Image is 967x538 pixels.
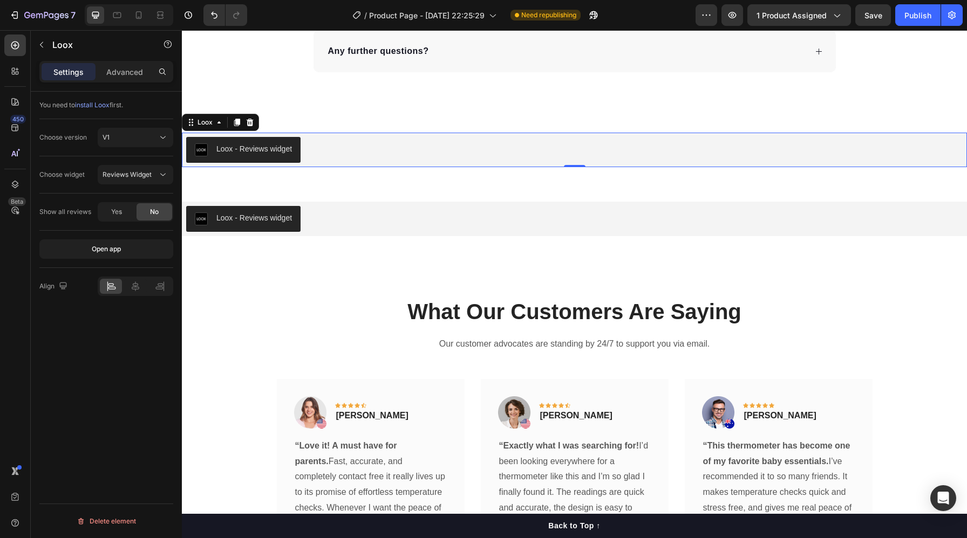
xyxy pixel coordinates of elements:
p: Loox [52,38,144,51]
div: Publish [904,10,931,21]
button: V1 [98,128,173,147]
div: Back to Top ↑ [366,490,418,501]
button: Reviews Widget [98,165,173,184]
div: Undo/Redo [203,4,247,26]
button: Publish [895,4,941,26]
div: Align [39,279,70,294]
div: Beta [8,197,26,206]
span: / [364,10,367,21]
div: Open Intercom Messenger [930,485,956,511]
iframe: Design area [182,30,967,538]
p: 7 [71,9,76,22]
span: No [150,207,159,217]
p: [PERSON_NAME] [154,379,227,392]
button: Delete element [39,513,173,530]
button: Save [855,4,891,26]
span: Need republishing [521,10,576,20]
div: Choose widget [39,170,85,180]
div: You need to first. [39,100,173,110]
div: Open app [92,244,121,254]
img: Alt Image [112,366,145,398]
span: Product Page - [DATE] 22:25:29 [369,10,485,21]
p: Advanced [106,66,143,78]
strong: “Exactly what I was searching for! [317,411,458,420]
p: I’d been looking everywhere for a thermometer like this and I’m so glad I finally found it. The r... [317,408,468,517]
div: Delete element [77,515,136,528]
button: Open app [39,239,173,259]
span: Save [864,11,882,20]
button: 1 product assigned [747,4,851,26]
p: What Our Customers Are Saying [70,267,716,295]
p: I’ve recommended it to so many friends. It makes temperature checks quick and stress free, and gi... [521,408,672,501]
p: [PERSON_NAME] [562,379,635,392]
span: Yes [111,207,122,217]
span: install Loox [75,101,110,109]
img: Alt Image [316,366,349,398]
div: 450 [10,115,26,123]
p: Settings [53,66,84,78]
p: [PERSON_NAME] [358,379,431,392]
img: Alt Image [520,366,553,398]
span: V1 [103,133,110,141]
p: Our customer advocates are standing by 24/7 to support you via email. [70,306,716,322]
strong: “This thermometer has become one of my favorite baby essentials. [521,411,669,436]
p: Fast, accurate, and completely contact free it really lives up to its promise of effortless tempe... [113,408,264,532]
div: Show all reviews [39,207,91,217]
strong: “Love it! A must have for parents. [113,411,215,436]
button: 7 [4,4,80,26]
div: Choose version [39,133,87,142]
span: Reviews Widget [103,170,152,178]
span: 1 product assigned [757,10,827,21]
